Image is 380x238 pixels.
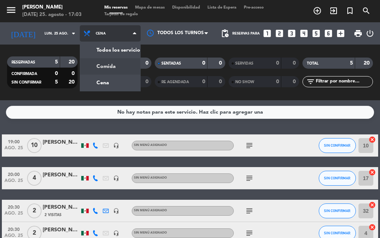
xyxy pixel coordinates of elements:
span: RE AGENDADA [161,80,189,84]
div: [PERSON_NAME] [43,226,80,234]
span: SERVIDAS [235,62,253,65]
strong: 20 [364,61,371,66]
i: headset_mic [113,230,119,236]
i: add_circle_outline [313,6,322,15]
strong: 0 [276,61,279,66]
span: CONFIRMADA [12,72,37,76]
i: subject [245,229,254,238]
span: 20:00 [4,170,23,178]
button: SIN CONFIRMAR [319,138,356,153]
strong: 0 [293,79,297,84]
strong: 0 [293,61,297,66]
strong: 0 [276,79,279,84]
i: cancel [368,201,376,209]
strong: 0 [55,71,58,76]
span: TOTAL [307,62,318,65]
i: arrow_drop_down [69,29,78,38]
div: No hay notas para este servicio. Haz clic para agregar una [117,108,263,117]
a: Todos los servicios [80,42,140,58]
span: Pre-acceso [240,6,268,10]
div: [PERSON_NAME] [43,203,80,212]
span: SENTADAS [161,62,181,65]
i: looks_5 [311,29,321,38]
i: headset_mic [113,208,119,214]
strong: 0 [145,79,150,84]
span: 10 [27,138,42,153]
span: Sin menú asignado [134,209,167,212]
i: headset_mic [113,143,119,149]
span: 4 [27,171,42,186]
i: power_settings_new [366,29,374,38]
i: cancel [368,136,376,143]
span: Reservas para [232,32,260,36]
strong: 0 [72,71,76,76]
div: [PERSON_NAME][DEMOGRAPHIC_DATA] [43,138,80,147]
span: 20:30 [4,225,23,233]
span: SIN CONFIRMAR [324,231,350,235]
i: filter_list [306,77,315,86]
span: 2 Visitas [45,212,62,218]
input: Filtrar por nombre... [315,78,373,86]
strong: 0 [219,61,223,66]
div: LOG OUT [366,22,374,45]
span: pending_actions [220,29,229,38]
span: print [354,29,363,38]
i: [DATE] [6,26,41,41]
span: 20:30 [4,202,23,211]
span: Disponibilidad [168,6,204,10]
i: looks_4 [299,29,309,38]
span: 19:00 [4,137,23,146]
span: Mapa de mesas [131,6,168,10]
i: looks_6 [324,29,333,38]
i: subject [245,174,254,183]
span: SIN CONFIRMAR [324,143,350,147]
i: headset_mic [113,175,119,181]
button: menu [6,4,17,18]
i: search [362,6,371,15]
span: Sin menú asignado [134,231,167,234]
strong: 20 [69,59,76,65]
strong: 20 [69,79,76,85]
span: Cena [96,32,106,36]
a: Cena [80,75,140,91]
span: ago. 25 [4,178,23,187]
span: RESERVADAS [12,61,35,64]
span: Mis reservas [101,6,131,10]
span: ago. 25 [4,211,23,219]
i: cancel [368,224,376,231]
span: SIN CONFIRMAR [324,209,350,213]
button: SIN CONFIRMAR [319,203,356,218]
strong: 0 [202,61,205,66]
span: SIN CONFIRMAR [324,176,350,180]
i: subject [245,206,254,215]
strong: 5 [55,59,58,65]
div: [DATE] 25. agosto - 17:03 [22,11,82,19]
i: cancel [368,169,376,176]
i: menu [6,4,17,16]
strong: 0 [219,79,223,84]
span: Sin menú asignado [134,176,167,179]
span: Tarjetas de regalo [101,12,142,16]
strong: 0 [202,79,205,84]
i: turned_in_not [345,6,354,15]
i: looks_3 [287,29,297,38]
span: SIN CONFIRMAR [12,81,41,84]
i: add_box [336,29,345,38]
button: SIN CONFIRMAR [319,171,356,186]
div: [PERSON_NAME] [43,171,80,179]
strong: 5 [350,61,353,66]
a: Comida [80,58,140,75]
i: exit_to_app [329,6,338,15]
span: ago. 25 [4,146,23,154]
span: 2 [27,203,42,218]
i: subject [245,141,254,150]
i: looks_two [275,29,284,38]
i: looks_one [262,29,272,38]
span: NO SHOW [235,80,254,84]
strong: 0 [145,61,150,66]
span: Lista de Espera [204,6,240,10]
span: Sin menú asignado [134,144,167,147]
strong: 5 [55,79,58,85]
div: [PERSON_NAME] [22,4,82,11]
